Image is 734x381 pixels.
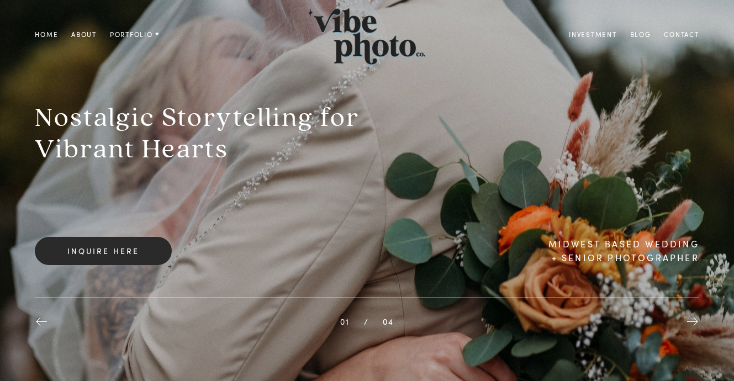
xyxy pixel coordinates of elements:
[364,316,369,327] span: /
[110,30,153,40] span: Portfolio
[383,316,394,327] span: 04
[320,102,360,134] span: for
[624,28,658,41] a: Blog
[65,28,103,41] a: About
[35,237,171,265] a: Inquire here
[340,316,350,327] span: 01
[67,246,139,256] span: Inquire here
[103,28,167,41] a: Portfolio
[658,28,706,41] a: Contact
[308,4,425,65] img: Vibe Photo Co.
[562,28,623,41] a: Investment
[28,28,65,41] a: Home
